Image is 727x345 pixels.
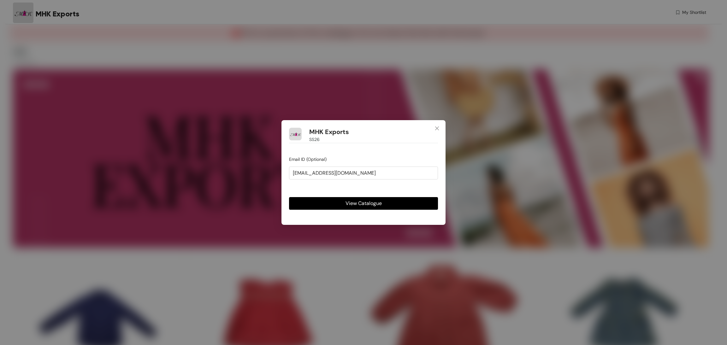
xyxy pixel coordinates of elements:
span: SS26 [309,136,320,143]
img: Buyer Portal [289,128,302,140]
span: close [434,126,440,131]
span: View Catalogue [346,199,382,207]
h1: MHK Exports [309,128,349,136]
input: jhon@doe.com [289,167,438,179]
span: Email ID (Optional) [289,156,327,162]
button: Close [429,120,446,137]
button: View Catalogue [289,197,438,210]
